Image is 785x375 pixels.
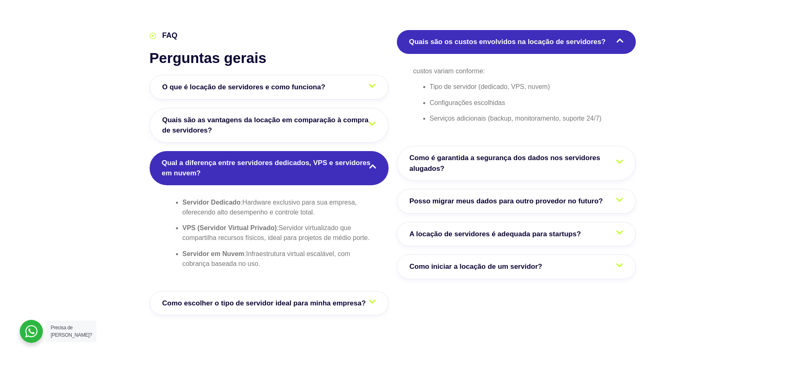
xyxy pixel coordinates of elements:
p: : ​ [183,249,372,269]
span: Tipo de servidor (dedicado, VPS, nuvem) [430,83,550,90]
span: FAQ [160,30,178,41]
span: Precisa de [PERSON_NAME]? [51,325,92,338]
span: Como é garantida a segurança dos dados nos servidores alugados? [410,153,623,174]
div: Widget de chat [637,270,785,375]
span: Hardware exclusivo para sua empresa, oferecendo alto desempenho e controle total. [183,199,357,216]
a: Posso migrar meus dados para outro provedor no futuro? [397,189,636,214]
h2: Perguntas gerais [150,49,389,67]
a: Quais são as vantagens da locação em comparação à compra de servidores? [150,108,389,143]
span: Quais são as vantagens da locação em comparação à compra de servidores? [162,115,376,136]
span: Serviços adicionais (backup, monitoramento, suporte 24/7) [430,115,602,122]
a: A locação de servidores é adequada para startups? [397,222,636,247]
a: Como é garantida a segurança dos dados nos servidores alugados? [397,146,636,181]
p: : [183,198,372,217]
span: custos variam conforme: [413,68,485,75]
span: Qual a diferença entre servidores dedicados, VPS e servidores em nuvem? [162,158,376,179]
strong: Servidor Dedicado [183,199,241,206]
iframe: Chat Widget [637,270,785,375]
a: Como escolher o tipo de servidor ideal para minha empresa? [150,291,389,316]
p: ​ [430,114,619,123]
span: Posso migrar meus dados para outro provedor no futuro? [410,196,607,207]
span: Configurações escolhidas [430,99,505,106]
span: Infraestrutura virtual escalável, com cobrança baseada no uso. [183,250,350,267]
span: Como iniciar a locação de um servidor? [410,261,546,272]
strong: VPS (Servidor Virtual Privado) [183,224,277,231]
span: Como escolher o tipo de servidor ideal para minha empresa? [162,298,370,309]
span: Quais são os custos envolvidos na locação de servidores? [409,37,610,47]
a: Como iniciar a locação de um servidor? [397,254,636,279]
p: : [183,223,372,243]
a: Qual a diferença entre servidores dedicados, VPS e servidores em nuvem? [150,151,389,185]
a: Quais são os custos envolvidos na locação de servidores? [397,30,636,54]
strong: Servidor em Nuvem [183,250,244,257]
span: A locação de servidores é adequada para startups? [410,229,585,240]
span: O que é locação de servidores e como funciona? [162,82,330,93]
a: O que é locação de servidores e como funciona? [150,75,389,100]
